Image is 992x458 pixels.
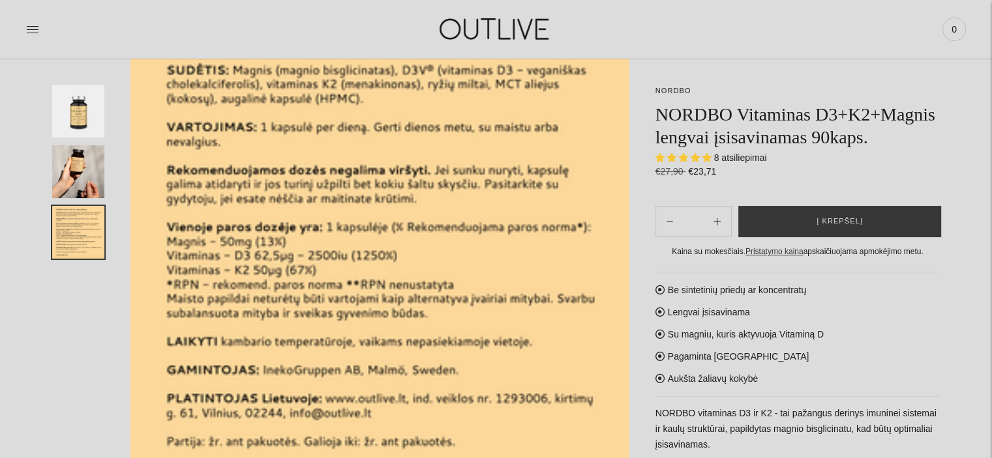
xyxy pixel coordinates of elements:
[52,145,104,198] button: Translation missing: en.general.accessibility.image_thumbail
[745,247,804,256] a: Pristatymo kaina
[52,85,104,137] button: Translation missing: en.general.accessibility.image_thumbail
[945,20,963,38] span: 0
[656,206,684,237] button: Add product quantity
[655,87,691,94] a: NORDBO
[738,206,941,237] button: Į krepšelį
[714,152,767,163] span: 8 atsiliepimai
[655,245,940,259] div: Kaina su mokesčiais. apskaičiuojama apmokėjimo metu.
[942,15,966,44] a: 0
[703,206,731,237] button: Subtract product quantity
[817,215,863,228] span: Į krepšelį
[684,212,703,231] input: Product quantity
[655,152,714,163] span: 5.00 stars
[52,206,104,259] button: Translation missing: en.general.accessibility.image_thumbail
[688,166,716,177] span: €23,71
[655,166,686,177] s: €27,90
[414,7,577,51] img: OUTLIVE
[655,103,940,149] h1: NORDBO Vitaminas D3+K2+Magnis lengvai įsisavinamas 90kaps.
